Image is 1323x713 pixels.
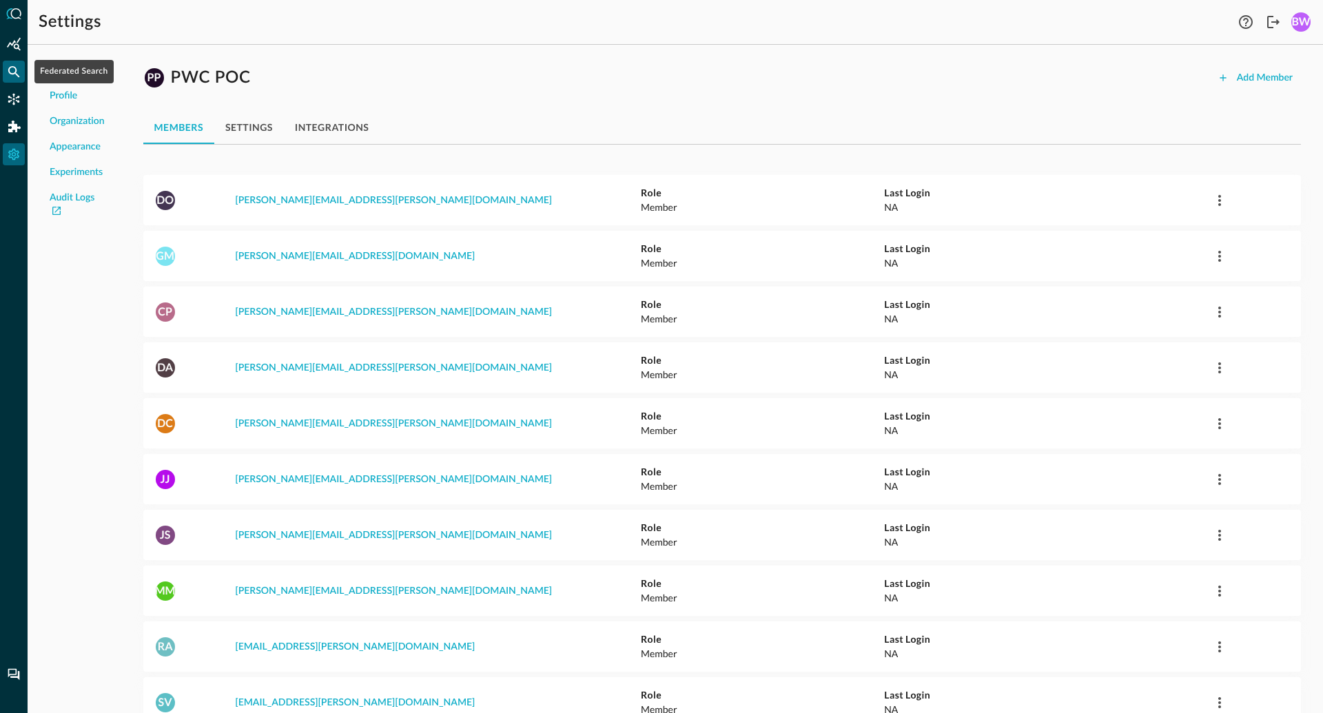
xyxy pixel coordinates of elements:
[171,67,251,89] h1: PWC POC
[884,298,1209,311] h5: Last Login
[641,256,884,270] p: Member
[235,475,552,484] a: [PERSON_NAME][EMAIL_ADDRESS][PERSON_NAME][DOMAIN_NAME]
[156,470,175,489] div: JJ
[156,302,175,322] div: CP
[50,140,101,154] span: Appearance
[641,535,884,549] p: Member
[3,61,25,83] div: Federated Search
[884,200,1209,214] p: NA
[641,590,884,605] p: Member
[641,688,884,702] h5: Role
[641,577,884,590] h5: Role
[884,256,1209,270] p: NA
[50,165,103,180] span: Experiments
[156,414,175,433] div: DC
[50,89,77,103] span: Profile
[3,33,25,55] div: Summary Insights
[34,60,114,83] div: Federated Search
[235,307,552,317] a: [PERSON_NAME][EMAIL_ADDRESS][PERSON_NAME][DOMAIN_NAME]
[1235,11,1257,33] button: Help
[641,479,884,493] p: Member
[145,68,164,87] div: PP
[641,521,884,535] h5: Role
[50,191,105,220] a: Audit Logs
[641,367,884,382] p: Member
[156,693,175,712] div: SV
[641,632,884,646] h5: Role
[884,311,1209,326] p: NA
[1262,11,1284,33] button: Logout
[50,114,105,129] span: Organization
[884,409,1209,423] h5: Last Login
[1291,12,1311,32] div: BW
[143,111,214,144] button: members
[884,353,1209,367] h5: Last Login
[884,521,1209,535] h5: Last Login
[156,191,175,210] div: DO
[3,143,25,165] div: Settings
[235,363,552,373] a: [PERSON_NAME][EMAIL_ADDRESS][PERSON_NAME][DOMAIN_NAME]
[235,196,552,205] a: [PERSON_NAME][EMAIL_ADDRESS][PERSON_NAME][DOMAIN_NAME]
[641,242,884,256] h5: Role
[3,663,25,685] div: Chat
[235,419,552,428] a: [PERSON_NAME][EMAIL_ADDRESS][PERSON_NAME][DOMAIN_NAME]
[884,465,1209,479] h5: Last Login
[156,358,175,378] div: DA
[235,251,475,261] a: [PERSON_NAME][EMAIL_ADDRESS][DOMAIN_NAME]
[156,637,175,657] div: RA
[1237,70,1293,87] div: Add Member
[884,535,1209,549] p: NA
[641,311,884,326] p: Member
[39,11,101,33] h1: Settings
[884,632,1209,646] h5: Last Login
[641,646,884,661] p: Member
[3,88,25,110] div: Connectors
[884,590,1209,605] p: NA
[641,423,884,437] p: Member
[235,530,552,540] a: [PERSON_NAME][EMAIL_ADDRESS][PERSON_NAME][DOMAIN_NAME]
[214,111,284,144] button: settings
[884,577,1209,590] h5: Last Login
[156,247,175,266] div: GM
[1209,67,1301,89] button: Add Member
[884,479,1209,493] p: NA
[884,186,1209,200] h5: Last Login
[884,367,1209,382] p: NA
[156,526,175,545] div: JS
[641,200,884,214] p: Member
[156,581,175,601] div: MM
[235,642,475,652] a: [EMAIL_ADDRESS][PERSON_NAME][DOMAIN_NAME]
[884,423,1209,437] p: NA
[641,186,884,200] h5: Role
[641,465,884,479] h5: Role
[284,111,380,144] button: integrations
[3,116,25,138] div: Addons
[884,242,1209,256] h5: Last Login
[641,409,884,423] h5: Role
[884,646,1209,661] p: NA
[641,353,884,367] h5: Role
[235,698,475,707] a: [EMAIL_ADDRESS][PERSON_NAME][DOMAIN_NAME]
[884,688,1209,702] h5: Last Login
[235,586,552,596] a: [PERSON_NAME][EMAIL_ADDRESS][PERSON_NAME][DOMAIN_NAME]
[641,298,884,311] h5: Role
